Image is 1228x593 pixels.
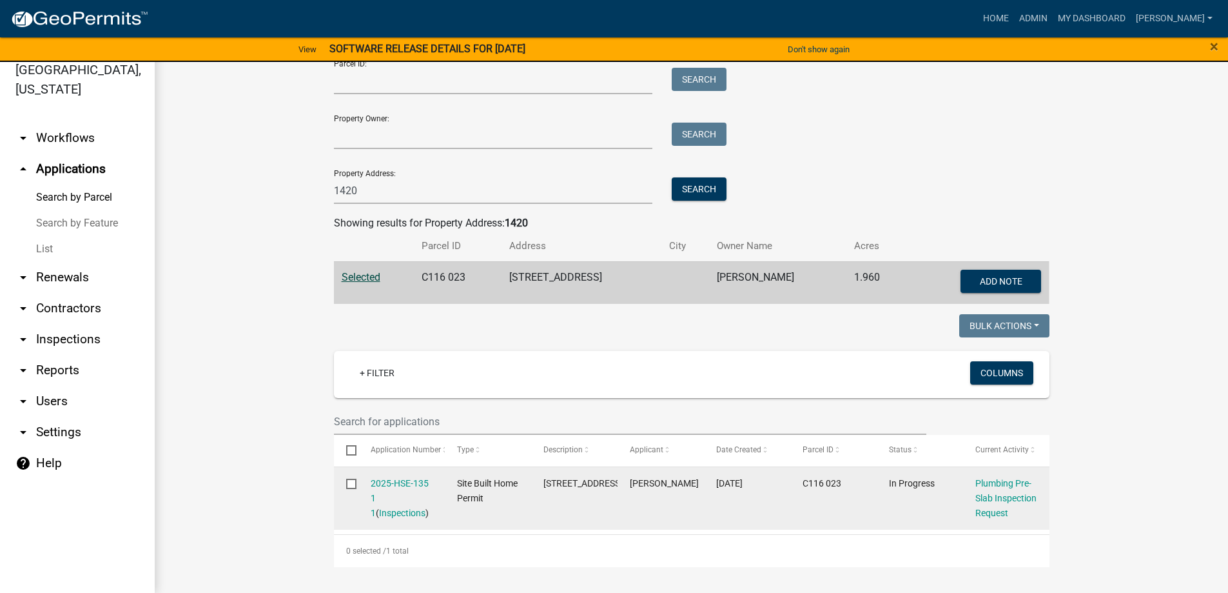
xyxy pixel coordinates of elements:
[329,43,525,55] strong: SOFTWARE RELEASE DETAILS FOR [DATE]
[975,478,1037,518] a: Plumbing Pre-Slab Inspection Request
[15,425,31,440] i: arrow_drop_down
[293,39,322,60] a: View
[371,478,429,518] a: 2025-HSE-135 1 1
[379,508,425,518] a: Inspections
[502,231,661,261] th: Address
[960,270,1041,293] button: Add Note
[889,445,911,454] span: Status
[618,435,704,466] datatable-header-cell: Applicant
[334,535,1049,567] div: 1 total
[15,270,31,285] i: arrow_drop_down
[1053,6,1131,31] a: My Dashboard
[970,361,1033,385] button: Columns
[790,435,877,466] datatable-header-cell: Parcel ID
[15,363,31,378] i: arrow_drop_down
[1131,6,1218,31] a: [PERSON_NAME]
[371,476,433,520] div: ( )
[445,435,531,466] datatable-header-cell: Type
[334,216,1049,231] div: Showing results for Property Address:
[963,435,1049,466] datatable-header-cell: Current Activity
[1210,37,1218,55] span: ×
[661,231,709,261] th: City
[15,332,31,347] i: arrow_drop_down
[346,547,386,556] span: 0 selected /
[457,478,518,503] span: Site Built Home Permit
[846,231,908,261] th: Acres
[505,217,528,229] strong: 1420
[531,435,618,466] datatable-header-cell: Description
[980,276,1022,286] span: Add Note
[975,445,1029,454] span: Current Activity
[342,271,380,283] a: Selected
[1014,6,1053,31] a: Admin
[457,445,474,454] span: Type
[709,261,846,304] td: [PERSON_NAME]
[630,478,699,488] span: Cory Rogers
[414,261,502,304] td: C116 023
[15,301,31,316] i: arrow_drop_down
[414,231,502,261] th: Parcel ID
[803,478,841,488] span: C116 023
[630,445,663,454] span: Applicant
[978,6,1014,31] a: Home
[543,478,623,488] span: 1420 GUNTERS MILL RD
[349,361,405,385] a: + Filter
[803,445,833,454] span: Parcel ID
[704,435,790,466] datatable-header-cell: Date Created
[716,445,761,454] span: Date Created
[672,123,726,146] button: Search
[672,68,726,91] button: Search
[15,456,31,471] i: help
[709,231,846,261] th: Owner Name
[502,261,661,304] td: [STREET_ADDRESS]
[783,39,855,60] button: Don't show again
[846,261,908,304] td: 1.960
[358,435,445,466] datatable-header-cell: Application Number
[371,445,441,454] span: Application Number
[15,161,31,177] i: arrow_drop_up
[877,435,963,466] datatable-header-cell: Status
[15,394,31,409] i: arrow_drop_down
[334,435,358,466] datatable-header-cell: Select
[334,408,927,435] input: Search for applications
[672,177,726,201] button: Search
[15,130,31,146] i: arrow_drop_down
[716,478,743,488] span: 10/03/2025
[1210,39,1218,54] button: Close
[889,478,935,488] span: In Progress
[959,314,1049,337] button: Bulk Actions
[543,445,583,454] span: Description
